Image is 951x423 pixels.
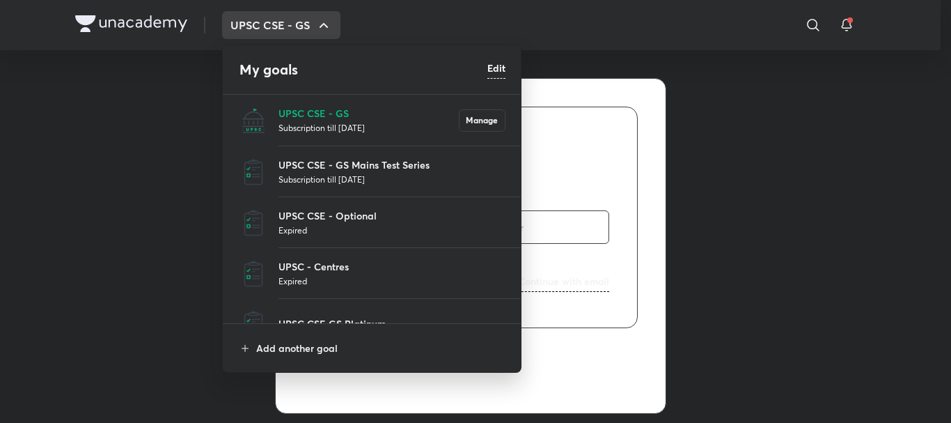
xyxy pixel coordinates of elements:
img: UPSC CSE - GS [239,107,267,134]
p: UPSC CSE GS Platinum [278,316,505,331]
button: Manage [459,109,505,132]
img: UPSC - Centres [239,260,267,288]
p: Expired [278,274,505,288]
p: UPSC - Centres [278,259,505,274]
p: UPSC CSE - Optional [278,208,505,223]
img: UPSC CSE - GS Mains Test Series [239,158,267,186]
p: Subscription till [DATE] [278,121,459,134]
p: UPSC CSE - GS [278,106,459,121]
p: Subscription till [DATE] [278,172,505,186]
p: UPSC CSE - GS Mains Test Series [278,157,505,172]
img: UPSC CSE GS Platinum [239,310,267,338]
img: UPSC CSE - Optional [239,209,267,237]
h4: My goals [239,59,487,80]
p: Expired [278,223,505,237]
h6: Edit [487,61,505,75]
p: Add another goal [256,341,505,355]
